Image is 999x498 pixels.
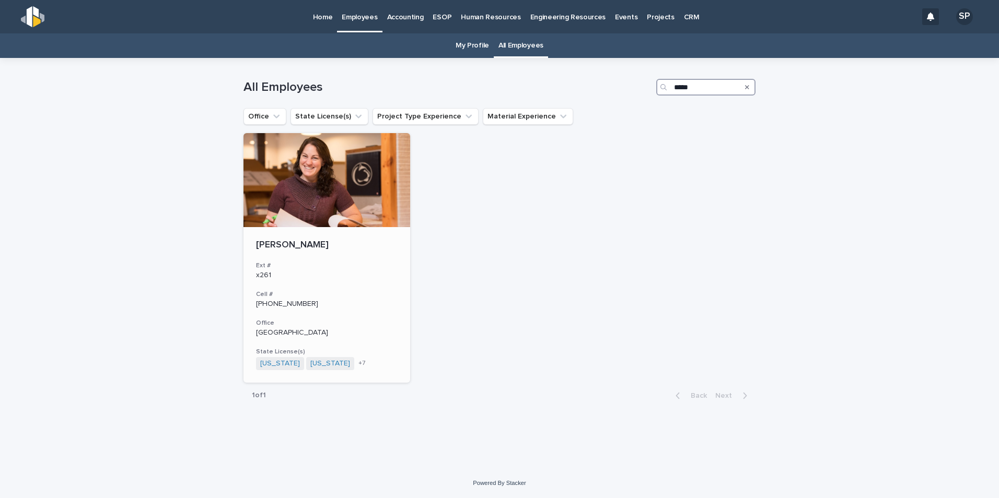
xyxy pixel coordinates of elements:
[498,33,543,58] a: All Employees
[667,391,711,400] button: Back
[243,383,274,408] p: 1 of 1
[684,392,707,399] span: Back
[456,33,489,58] a: My Profile
[260,359,300,368] a: [US_STATE]
[21,6,44,27] img: s5b5MGTdWwFoU4EDV7nw
[373,108,479,125] button: Project Type Experience
[256,240,398,251] p: [PERSON_NAME]
[656,79,756,96] input: Search
[956,8,973,25] div: SP
[243,108,286,125] button: Office
[256,271,271,279] a: x261
[715,392,738,399] span: Next
[243,80,652,95] h1: All Employees
[291,108,368,125] button: State License(s)
[256,319,398,327] h3: Office
[243,133,410,383] a: [PERSON_NAME]Ext #x261Cell #[PHONE_NUMBER]Office[GEOGRAPHIC_DATA]State License(s)[US_STATE] [US_S...
[256,262,398,270] h3: Ext #
[256,348,398,356] h3: State License(s)
[256,328,398,337] p: [GEOGRAPHIC_DATA]
[473,480,526,486] a: Powered By Stacker
[310,359,350,368] a: [US_STATE]
[483,108,573,125] button: Material Experience
[256,300,318,307] a: [PHONE_NUMBER]
[256,290,398,299] h3: Cell #
[711,391,756,400] button: Next
[358,360,365,366] span: + 7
